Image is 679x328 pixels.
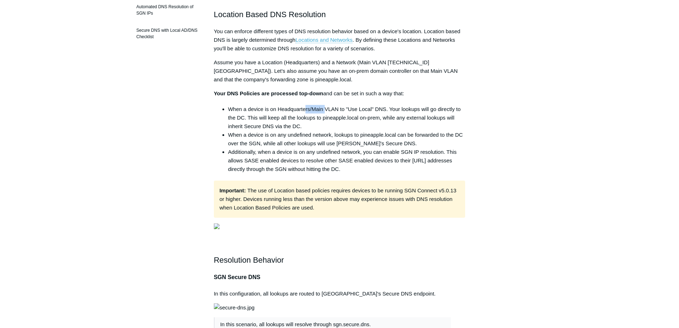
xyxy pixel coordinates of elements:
[214,254,465,266] h2: Resolution Behavior
[214,223,220,229] img: 29438514936979
[228,131,465,148] li: When a device is on any undefined network, lookups to pineapple.local can be forwarded to the DC ...
[214,90,323,96] strong: Your DNS Policies are processed top-down
[214,89,465,98] p: and can be set in such a way that:
[214,58,465,84] p: Assume you have a Location (Headquarters) and a Network (Main VLAN [TECHNICAL_ID][GEOGRAPHIC_DATA...
[214,289,465,298] p: In this configuration, all lookups are routed to [GEOGRAPHIC_DATA]'s Secure DNS endpoint.
[214,274,261,280] strong: SGN Secure DNS
[228,148,465,173] li: Additionally, when a device is on any undefined network, you can enable SGN IP resolution. This a...
[228,105,465,131] li: When a device is on Headquarters/Main VLAN to "Use Local" DNS. Your lookups will go directly to t...
[214,8,465,21] h2: Location Based DNS Resolution
[133,24,203,44] a: Secure DNS with Local AD/DNS Checklist
[214,27,465,53] p: You can enforce different types of DNS resolution behavior based on a device's location. Location...
[220,187,246,193] span: Important:
[295,37,353,43] a: Locations and Networks
[214,181,465,218] div: The use of Location based policies requires devices to be running SGN Connect v5.0.13 or higher. ...
[214,303,254,312] img: secure-dns.jpg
